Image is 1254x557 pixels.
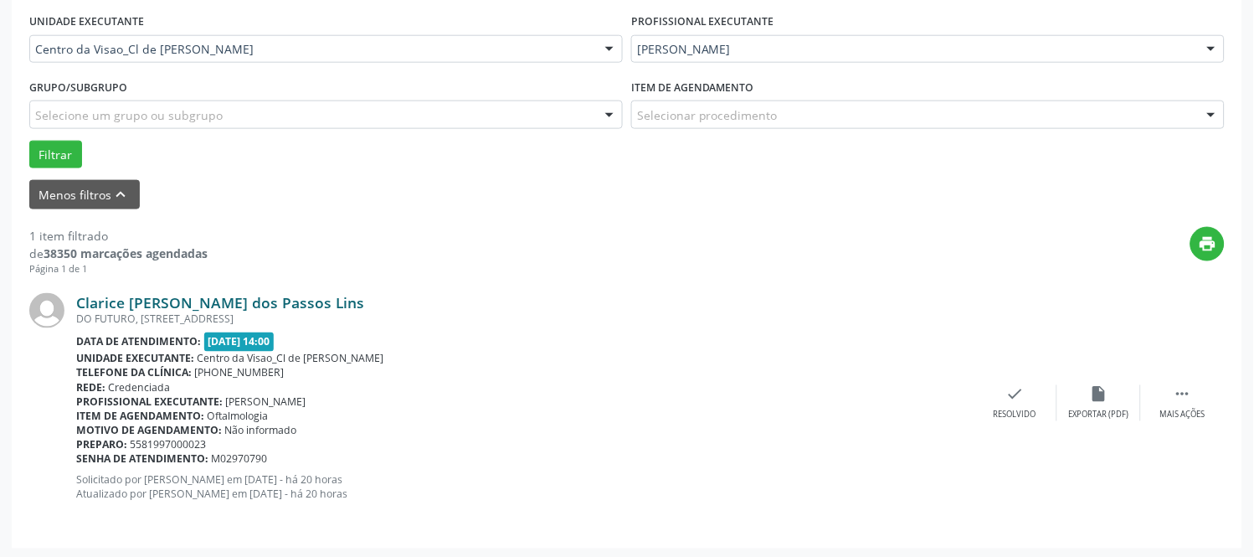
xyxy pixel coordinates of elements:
b: Rede: [76,381,105,395]
button: print [1190,227,1225,261]
i:  [1174,385,1192,404]
b: Profissional executante: [76,395,223,410]
span: Centro da Visao_Cl de [PERSON_NAME] [198,352,384,366]
p: Solicitado por [PERSON_NAME] em [DATE] - há 20 horas Atualizado por [PERSON_NAME] em [DATE] - há ... [76,473,974,502]
i: print [1199,235,1217,253]
span: Centro da Visao_Cl de [PERSON_NAME] [35,41,588,58]
div: Exportar (PDF) [1069,410,1129,421]
label: PROFISSIONAL EXECUTANTE [631,9,774,35]
span: Selecione um grupo ou subgrupo [35,106,223,124]
b: Senha de atendimento: [76,452,208,467]
span: Credenciada [109,381,171,395]
b: Unidade executante: [76,352,194,366]
div: Mais ações [1160,410,1205,421]
img: img [29,293,64,328]
b: Data de atendimento: [76,335,201,349]
a: Clarice [PERSON_NAME] dos Passos Lins [76,293,364,312]
div: 1 item filtrado [29,227,208,245]
b: Item de agendamento: [76,410,204,424]
b: Motivo de agendamento: [76,424,222,438]
i: check [1006,385,1025,404]
div: DO FUTURO, [STREET_ADDRESS] [76,312,974,327]
label: Item de agendamento [631,75,754,101]
b: Preparo: [76,438,127,452]
button: Filtrar [29,141,82,169]
b: Telefone da clínica: [76,366,192,380]
span: [PHONE_NUMBER] [195,366,285,380]
span: M02970790 [212,452,268,467]
span: [DATE] 14:00 [204,333,275,352]
i: keyboard_arrow_up [112,185,131,204]
strong: 38350 marcações agendadas [44,245,208,261]
span: [PERSON_NAME] [637,41,1190,58]
span: [PERSON_NAME] [226,395,306,410]
span: Oftalmologia [208,410,269,424]
button: Menos filtroskeyboard_arrow_up [29,180,140,209]
i: insert_drive_file [1090,385,1108,404]
div: Página 1 de 1 [29,262,208,276]
div: Resolvido [994,410,1036,421]
div: de [29,245,208,262]
label: UNIDADE EXECUTANTE [29,9,144,35]
span: Selecionar procedimento [637,106,778,124]
span: Não informado [225,424,297,438]
span: 5581997000023 [131,438,207,452]
label: Grupo/Subgrupo [29,75,127,101]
